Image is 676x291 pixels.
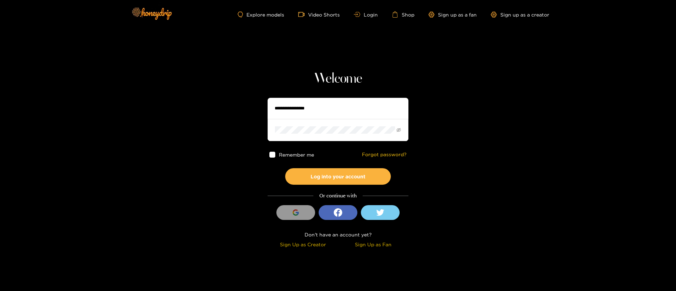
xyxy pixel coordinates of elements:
a: Explore models [238,12,284,18]
a: Sign up as a creator [491,12,549,18]
span: video-camera [298,11,308,18]
button: Log into your account [285,168,391,185]
a: Sign up as a fan [428,12,477,18]
a: Shop [392,11,414,18]
a: Forgot password? [362,152,407,158]
span: eye-invisible [396,128,401,132]
div: Sign Up as Fan [340,240,407,248]
div: Don't have an account yet? [268,230,408,239]
h1: Welcome [268,70,408,87]
span: Remember me [279,152,314,157]
a: Login [354,12,378,17]
a: Video Shorts [298,11,340,18]
div: Sign Up as Creator [269,240,336,248]
div: Or continue with [268,192,408,200]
